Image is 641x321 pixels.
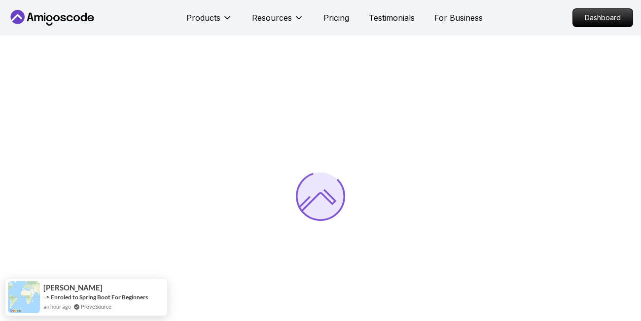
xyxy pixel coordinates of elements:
a: Testimonials [369,12,415,24]
a: Pricing [323,12,349,24]
span: -> [43,293,50,301]
img: provesource social proof notification image [8,281,40,313]
a: Dashboard [572,8,633,27]
iframe: chat widget [600,282,631,311]
p: Products [186,12,220,24]
iframe: chat widget [454,114,631,277]
a: Enroled to Spring Boot For Beginners [51,293,148,301]
button: Products [186,12,232,32]
span: an hour ago [43,302,71,311]
a: For Business [434,12,483,24]
span: [PERSON_NAME] [43,284,103,292]
button: Resources [252,12,304,32]
p: Resources [252,12,292,24]
p: Dashboard [573,9,633,27]
a: ProveSource [81,302,111,311]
